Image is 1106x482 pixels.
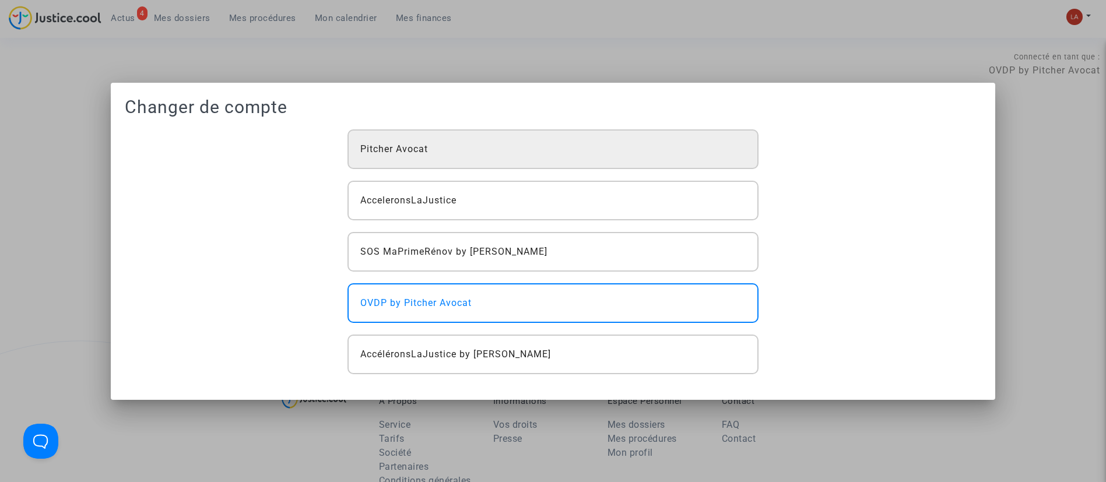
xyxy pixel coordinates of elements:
[125,97,982,118] h1: Changer de compte
[23,424,58,459] iframe: Help Scout Beacon - Open
[360,296,472,310] span: OVDP by Pitcher Avocat
[360,245,547,259] span: SOS MaPrimeRénov by [PERSON_NAME]
[360,193,457,207] span: AcceleronsLaJustice
[360,142,428,156] span: Pitcher Avocat
[360,347,551,361] span: AccéléronsLaJustice by [PERSON_NAME]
